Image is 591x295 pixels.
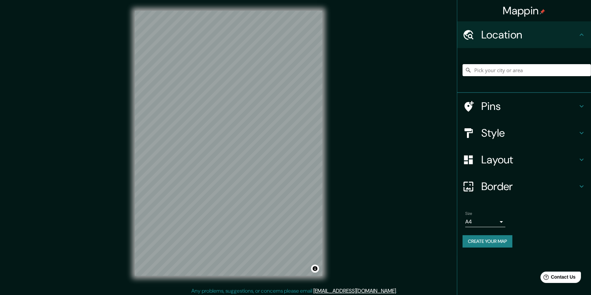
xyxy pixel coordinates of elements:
[481,153,578,166] h4: Layout
[135,11,322,276] canvas: Map
[531,269,584,288] iframe: Help widget launcher
[463,64,591,76] input: Pick your city or area
[457,93,591,120] div: Pins
[397,287,398,295] div: .
[457,21,591,48] div: Location
[481,100,578,113] h4: Pins
[457,173,591,200] div: Border
[540,9,545,14] img: pin-icon.png
[398,287,400,295] div: .
[314,287,396,294] a: [EMAIL_ADDRESS][DOMAIN_NAME]
[481,126,578,140] h4: Style
[463,235,512,248] button: Create your map
[481,180,578,193] h4: Border
[465,211,472,216] label: Size
[503,4,546,17] h4: Mappin
[311,265,319,273] button: Toggle attribution
[192,287,397,295] p: Any problems, suggestions, or concerns please email .
[465,216,505,227] div: A4
[457,120,591,146] div: Style
[457,146,591,173] div: Layout
[481,28,578,41] h4: Location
